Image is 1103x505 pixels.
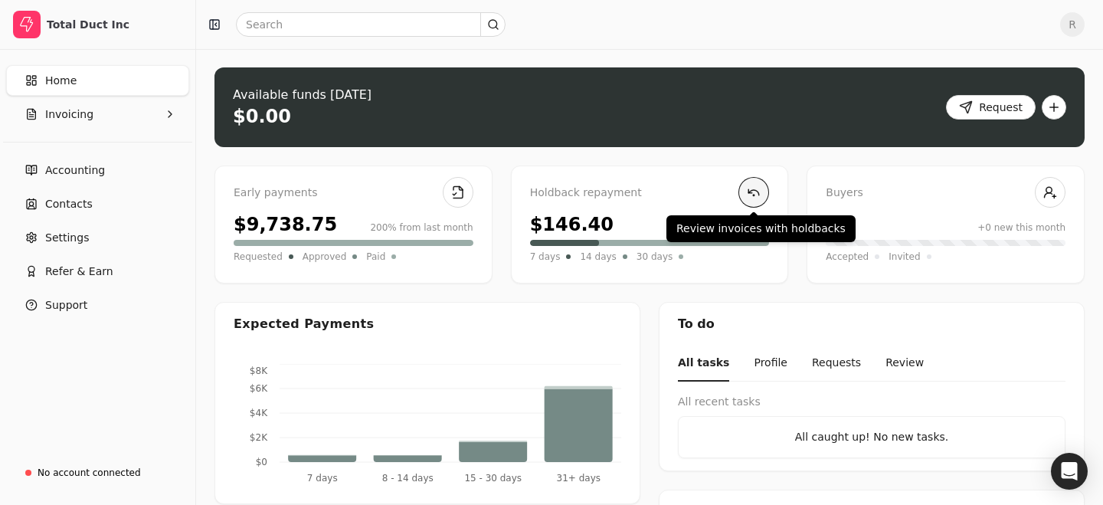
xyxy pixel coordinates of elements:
div: Expected Payments [234,315,374,333]
span: Home [45,73,77,89]
a: Settings [6,222,189,253]
span: Invoicing [45,107,93,123]
div: Open Intercom Messenger [1051,453,1088,490]
span: Invited [889,249,920,264]
button: All tasks [678,346,729,382]
tspan: $4K [250,408,268,418]
span: Accepted [826,249,869,264]
div: $9,738.75 [234,211,337,238]
a: Contacts [6,189,189,219]
span: 14 days [580,249,616,264]
span: Requested [234,249,283,264]
div: 0 [826,211,839,238]
span: Approved [303,249,347,264]
span: Contacts [45,196,93,212]
span: Settings [45,230,89,246]
div: All recent tasks [678,394,1065,410]
a: Accounting [6,155,189,185]
div: To do [660,303,1084,346]
input: Search [236,12,506,37]
a: No account connected [6,459,189,487]
span: 7 days [530,249,561,264]
div: $0.00 [233,104,291,129]
tspan: $8K [250,366,268,376]
div: Holdback repayment [530,185,770,202]
tspan: $0 [256,457,267,467]
button: Request [946,95,1036,120]
span: Paid [366,249,385,264]
a: Home [6,65,189,96]
button: R [1060,12,1085,37]
span: Refer & Earn [45,264,113,280]
tspan: 8 - 14 days [382,473,434,484]
tspan: 7 days [307,473,338,484]
span: 30 days [637,249,673,264]
tspan: 15 - 30 days [464,473,522,484]
div: +0 new this month [977,221,1065,234]
div: Early payments [234,185,473,202]
button: Invoicing [6,99,189,130]
tspan: $6K [250,383,268,394]
div: All caught up! No new tasks. [691,429,1052,445]
p: Review invoices with holdbacks [676,221,846,237]
div: 200% from last month [370,221,473,234]
button: Support [6,290,189,320]
div: Total Duct Inc [47,17,182,32]
div: Available funds [DATE] [233,86,371,104]
tspan: 31+ days [557,473,601,484]
button: Refer & Earn [6,256,189,287]
tspan: $2K [250,432,268,443]
button: Requests [812,346,861,382]
button: Review [885,346,924,382]
span: Support [45,297,87,313]
div: Buyers [826,185,1065,202]
div: $146.40 [530,211,614,238]
div: No account connected [38,466,141,480]
button: Profile [754,346,787,382]
span: Accounting [45,162,105,179]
